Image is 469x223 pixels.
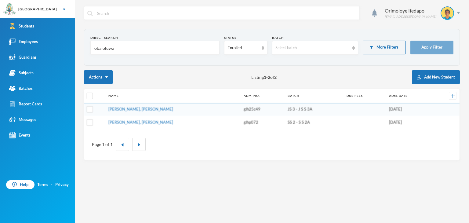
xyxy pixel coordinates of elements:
[9,101,42,107] div: Report Cards
[441,7,453,19] img: STUDENT
[385,7,436,14] div: Orimoloye Ifedapo
[451,94,455,98] img: +
[108,107,173,112] a: [PERSON_NAME], [PERSON_NAME]
[9,85,33,92] div: Batches
[92,141,113,148] div: Page 1 of 1
[241,116,284,129] td: glhp072
[9,38,38,45] div: Employees
[241,89,284,103] th: Adm. No.
[268,75,270,80] b: 2
[94,41,216,55] input: Name, Admin No, Phone number, Email Address
[275,45,349,51] div: Select batch
[6,180,35,189] a: Help
[385,14,436,19] div: [EMAIL_ADDRESS][DOMAIN_NAME]
[285,89,344,103] th: Batch
[224,35,267,40] div: Status
[108,120,173,125] a: [PERSON_NAME], [PERSON_NAME]
[9,70,34,76] div: Subjects
[55,182,69,188] a: Privacy
[344,89,386,103] th: Due Fees
[251,74,277,80] span: Listing - of
[87,11,93,16] img: search
[96,6,356,20] input: Search
[9,54,37,60] div: Guardians
[9,23,34,29] div: Students
[272,35,358,40] div: Batch
[386,116,433,129] td: [DATE]
[363,41,406,54] button: More Filters
[51,182,53,188] div: ·
[84,70,113,84] button: Actions
[9,116,36,123] div: Messages
[386,103,433,116] td: [DATE]
[3,3,16,16] img: logo
[227,45,258,51] div: Enrolled
[285,116,344,129] td: SS 2 - S S 2A
[410,41,453,54] button: Apply Filter
[9,132,31,138] div: Events
[274,75,277,80] b: 2
[386,89,433,103] th: Adm. Date
[264,75,266,80] b: 1
[241,103,284,116] td: glh25c49
[90,35,220,40] div: Direct Search
[18,6,57,12] div: [GEOGRAPHIC_DATA]
[285,103,344,116] td: JS 3 - J S S 3A
[105,89,241,103] th: Name
[412,70,460,84] button: Add New Student
[37,182,48,188] a: Terms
